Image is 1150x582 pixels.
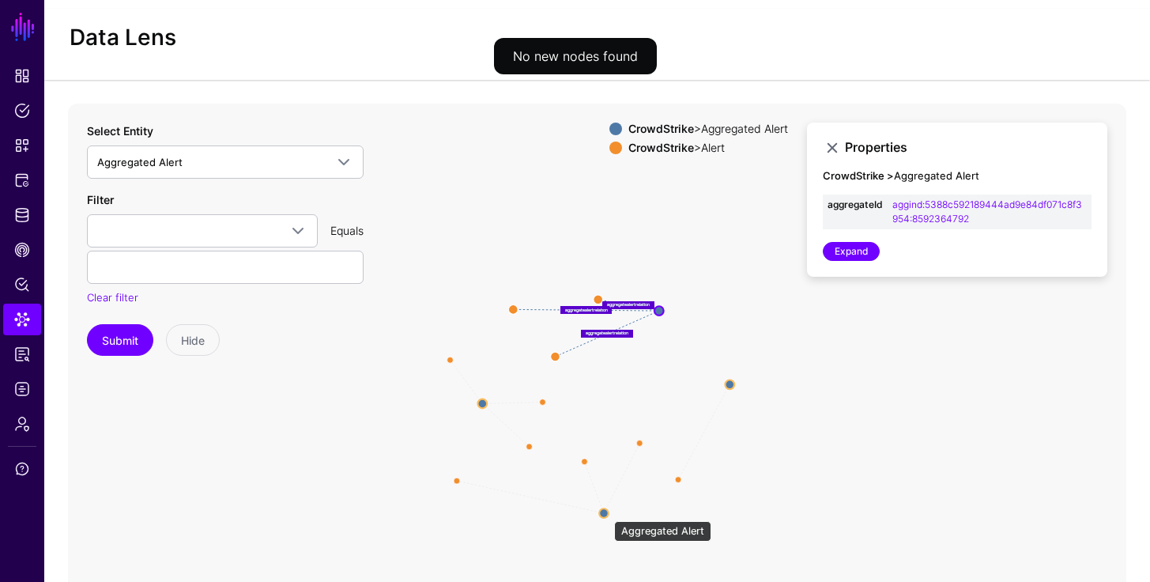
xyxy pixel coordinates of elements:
[614,521,711,542] div: Aggregated Alert
[3,234,41,266] a: CAEP Hub
[823,242,880,261] a: Expand
[166,324,220,356] button: Hide
[14,207,30,223] span: Identity Data Fabric
[324,222,370,239] div: Equals
[828,198,883,212] strong: aggregateId
[3,95,41,127] a: Policies
[625,123,791,135] div: > Aggregated Alert
[14,461,30,477] span: Support
[586,331,628,336] text: aggregatealertrelation
[3,373,41,405] a: Logs
[14,172,30,188] span: Protected Systems
[628,141,694,154] strong: CrowdStrike
[628,122,694,135] strong: CrowdStrike
[3,304,41,335] a: Data Lens
[3,338,41,370] a: Reports
[14,416,30,432] span: Admin
[892,198,1082,225] a: aggind:5388c592189444ad9e84df071c8f3954:8592364792
[3,130,41,161] a: Snippets
[97,156,183,168] span: Aggregated Alert
[14,346,30,362] span: Reports
[494,38,657,74] div: No new nodes found
[845,140,1092,155] h3: Properties
[3,164,41,196] a: Protected Systems
[70,25,176,51] h2: Data Lens
[14,103,30,119] span: Policies
[3,408,41,440] a: Admin
[14,277,30,293] span: Policy Lens
[14,68,30,84] span: Dashboard
[87,291,138,304] a: Clear filter
[565,307,608,312] text: aggregatealertrelation
[14,381,30,397] span: Logs
[14,312,30,327] span: Data Lens
[823,170,1092,183] h4: Aggregated Alert
[14,138,30,153] span: Snippets
[9,9,36,44] a: SGNL
[14,242,30,258] span: CAEP Hub
[87,324,153,356] button: Submit
[87,123,153,139] label: Select Entity
[607,302,650,308] text: aggregatealertrelation
[3,60,41,92] a: Dashboard
[87,191,114,208] label: Filter
[823,169,894,182] strong: CrowdStrike >
[625,142,791,154] div: > Alert
[3,199,41,231] a: Identity Data Fabric
[3,269,41,300] a: Policy Lens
